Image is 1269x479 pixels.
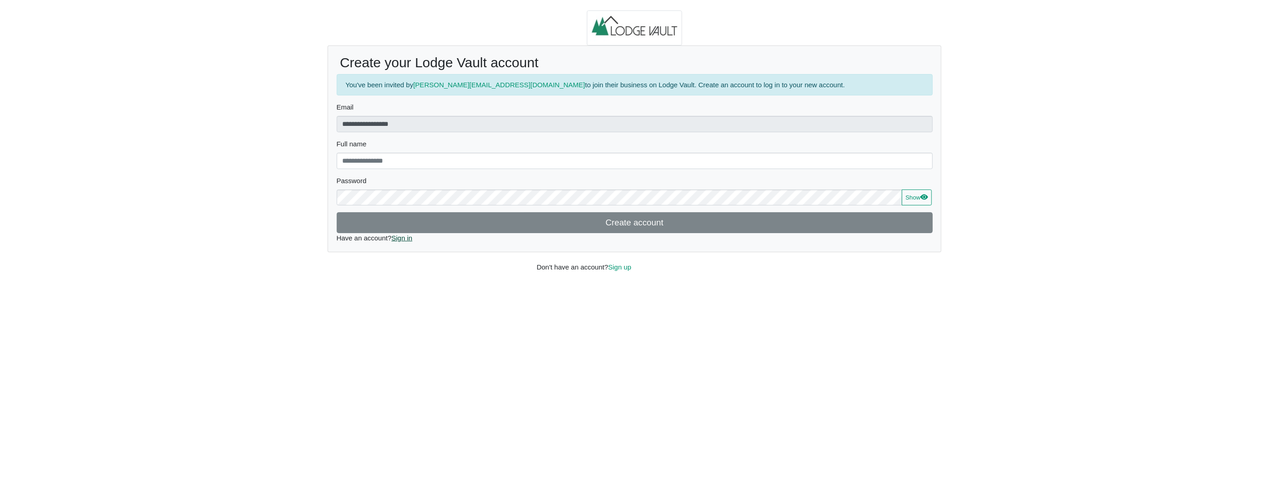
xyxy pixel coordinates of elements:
div: Don't have an account? [530,252,739,273]
div: You've been invited by to join their business on Lodge Vault. Create an account to log in to your... [337,74,933,95]
a: Sign in [391,234,412,242]
a: [PERSON_NAME][EMAIL_ADDRESS][DOMAIN_NAME] [413,81,585,89]
a: Sign up [608,263,632,271]
label: Password [337,176,933,186]
div: Have an account? [328,46,941,252]
button: Showeye fill [902,190,932,206]
label: Full name [337,139,933,150]
svg: eye fill [920,193,928,200]
h2: Create your Lodge Vault account [340,55,929,71]
label: Email [337,102,933,113]
img: logo.2b93711c.jpg [587,10,683,46]
button: Create account [337,212,933,233]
